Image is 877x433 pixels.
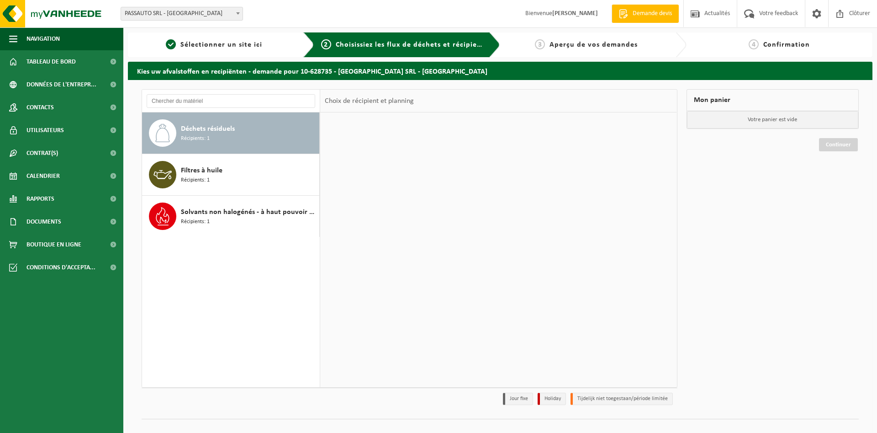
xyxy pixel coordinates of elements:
[535,39,545,49] span: 3
[26,233,81,256] span: Boutique en ligne
[26,165,60,187] span: Calendrier
[180,41,262,48] span: Sélectionner un site ici
[26,27,60,50] span: Navigation
[749,39,759,49] span: 4
[26,210,61,233] span: Documents
[687,89,859,111] div: Mon panier
[181,134,210,143] span: Récipients: 1
[26,96,54,119] span: Contacts
[552,10,598,17] strong: [PERSON_NAME]
[630,9,674,18] span: Demande devis
[26,50,76,73] span: Tableau de bord
[571,393,673,405] li: Tijdelijk niet toegestaan/période limitée
[687,111,859,128] p: Votre panier est vide
[612,5,679,23] a: Demande devis
[142,112,320,154] button: Déchets résiduels Récipients: 1
[166,39,176,49] span: 1
[121,7,243,20] span: PASSAUTO SRL - MONTIGNIES-SUR-SAMBRE
[121,7,243,21] span: PASSAUTO SRL - MONTIGNIES-SUR-SAMBRE
[142,196,320,237] button: Solvants non halogénés - à haut pouvoir calorifique en IBC Récipients: 1
[181,207,317,218] span: Solvants non halogénés - à haut pouvoir calorifique en IBC
[181,176,210,185] span: Récipients: 1
[181,123,235,134] span: Déchets résiduels
[503,393,533,405] li: Jour fixe
[26,119,64,142] span: Utilisateurs
[26,256,95,279] span: Conditions d'accepta...
[336,41,488,48] span: Choisissiez les flux de déchets et récipients
[26,187,54,210] span: Rapports
[549,41,638,48] span: Aperçu de vos demandes
[26,142,58,165] span: Contrat(s)
[128,62,872,80] h2: Kies uw afvalstoffen en recipiënten - demande pour 10-628735 - [GEOGRAPHIC_DATA] SRL - [GEOGRAPHI...
[147,94,315,108] input: Chercher du matériel
[763,41,810,48] span: Confirmation
[538,393,566,405] li: Holiday
[181,165,222,176] span: Filtres à huile
[321,39,331,49] span: 2
[132,39,296,50] a: 1Sélectionner un site ici
[142,154,320,196] button: Filtres à huile Récipients: 1
[26,73,96,96] span: Données de l'entrepr...
[181,218,210,226] span: Récipients: 1
[320,90,418,112] div: Choix de récipient et planning
[819,138,858,151] a: Continuer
